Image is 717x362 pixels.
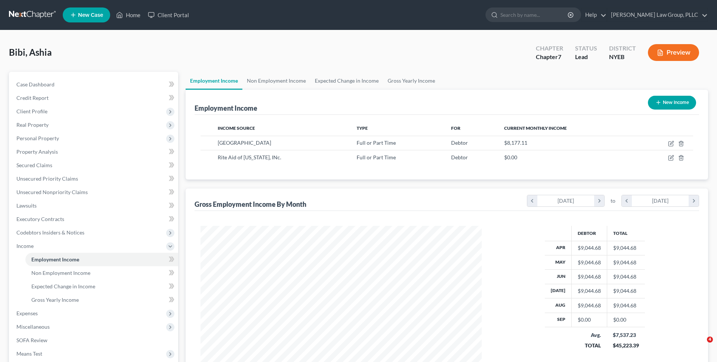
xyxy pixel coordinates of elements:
div: Avg. [577,331,601,339]
div: $0.00 [578,316,601,323]
td: $0.00 [607,313,645,327]
i: chevron_right [594,195,604,206]
span: 4 [707,337,713,343]
span: Debtor [451,139,468,146]
span: Unsecured Priority Claims [16,175,78,182]
th: [DATE] [545,284,572,298]
td: $9,044.68 [607,255,645,269]
td: $9,044.68 [607,270,645,284]
button: Preview [648,44,699,61]
a: SOFA Review [10,334,178,347]
span: Type [357,125,368,131]
span: Client Profile [16,108,47,114]
th: Debtor [571,226,607,241]
div: Gross Employment Income By Month [195,200,306,209]
span: Income Source [218,125,255,131]
span: Property Analysis [16,148,58,155]
div: $9,044.68 [578,273,601,280]
span: Gross Yearly Income [31,297,79,303]
span: to [611,197,615,205]
a: Client Portal [144,8,193,22]
a: Employment Income [186,72,242,90]
a: Non Employment Income [25,266,178,280]
span: 7 [558,53,561,60]
span: [GEOGRAPHIC_DATA] [218,139,271,146]
span: Rite Aid of [US_STATE], INc. [218,154,281,160]
a: Unsecured Priority Claims [10,172,178,185]
span: Income [16,243,34,249]
div: $7,537.23 [613,331,639,339]
input: Search by name... [500,8,569,22]
span: Current Monthly Income [504,125,567,131]
div: $45,223.39 [613,342,639,349]
th: Jun [545,270,572,284]
iframe: Intercom live chat [692,337,710,355]
span: Means Test [16,350,42,357]
a: Executory Contracts [10,212,178,226]
th: May [545,255,572,269]
a: Credit Report [10,91,178,105]
span: Non Employment Income [31,270,90,276]
span: Unsecured Nonpriority Claims [16,189,88,195]
span: Expenses [16,310,38,316]
i: chevron_left [527,195,537,206]
a: Case Dashboard [10,78,178,91]
a: Gross Yearly Income [383,72,440,90]
a: Lawsuits [10,199,178,212]
div: [DATE] [632,195,689,206]
th: Aug [545,298,572,313]
a: Gross Yearly Income [25,293,178,307]
td: $9,044.68 [607,241,645,255]
span: New Case [78,12,103,18]
div: $9,044.68 [578,259,601,266]
td: $9,044.68 [607,284,645,298]
a: Expected Change in Income [25,280,178,293]
a: Property Analysis [10,145,178,159]
div: Chapter [536,44,563,53]
span: For [451,125,460,131]
div: $9,044.68 [578,244,601,252]
a: Unsecured Nonpriority Claims [10,185,178,199]
span: SOFA Review [16,337,47,343]
div: Status [575,44,597,53]
span: Personal Property [16,135,59,141]
span: Debtor [451,154,468,160]
div: NYEB [609,53,636,61]
a: Expected Change in Income [310,72,383,90]
span: Secured Claims [16,162,52,168]
div: $9,044.68 [578,302,601,309]
span: Miscellaneous [16,323,50,330]
span: Lawsuits [16,202,37,209]
span: Codebtors Insiders & Notices [16,229,84,236]
span: Credit Report [16,95,49,101]
i: chevron_right [689,195,699,206]
th: Sep [545,313,572,327]
span: Employment Income [31,256,79,263]
span: Executory Contracts [16,216,64,222]
a: Home [112,8,144,22]
a: Help [581,8,606,22]
th: Total [607,226,645,241]
div: $9,044.68 [578,287,601,295]
td: $9,044.68 [607,298,645,313]
div: Chapter [536,53,563,61]
span: Real Property [16,122,49,128]
a: Non Employment Income [242,72,310,90]
th: Apr [545,241,572,255]
div: District [609,44,636,53]
div: [DATE] [537,195,595,206]
span: $0.00 [504,154,517,160]
span: Full or Part Time [357,139,396,146]
span: Full or Part Time [357,154,396,160]
span: Bibi, Ashia [9,47,52,58]
div: Employment Income [195,104,257,113]
a: [PERSON_NAME] Law Group, PLLC [607,8,708,22]
div: TOTAL [577,342,601,349]
a: Employment Income [25,253,178,266]
a: Secured Claims [10,159,178,172]
button: New Income [648,96,696,110]
div: Lead [575,53,597,61]
i: chevron_left [622,195,632,206]
span: Expected Change in Income [31,283,95,289]
span: $8,177.11 [504,139,527,146]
